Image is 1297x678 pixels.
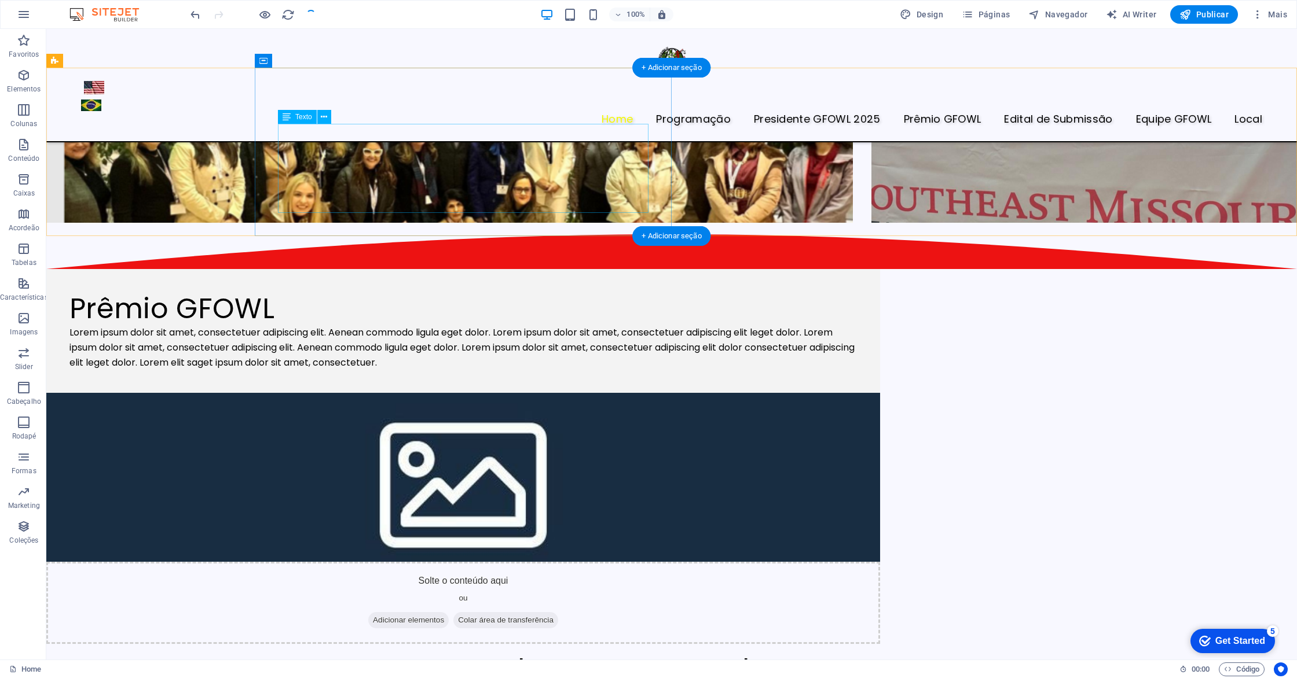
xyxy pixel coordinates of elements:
[34,13,84,23] div: Get Started
[8,154,39,163] p: Conteúdo
[407,583,512,599] span: Colar área de transferência
[1106,9,1156,20] span: AI Writer
[8,501,40,510] p: Marketing
[10,327,38,337] p: Imagens
[281,8,295,21] button: reload
[12,432,36,441] p: Rodapé
[9,662,41,676] a: Clique para cancelar a seleção. Clique duas vezes para abrir as Páginas
[1252,9,1287,20] span: Mais
[9,50,39,59] p: Favoritos
[1028,9,1087,20] span: Navegador
[10,119,37,128] p: Colunas
[9,6,94,30] div: Get Started 5 items remaining, 0% complete
[962,9,1010,20] span: Páginas
[7,397,41,406] p: Cabeçalho
[1101,5,1161,24] button: AI Writer
[13,189,35,198] p: Caixas
[7,84,41,94] p: Elementos
[632,226,710,246] div: + Adicionar seção
[895,5,948,24] button: Design
[281,8,295,21] i: Recarregar página
[1179,662,1210,676] h6: Tempo de sessão
[15,362,33,371] p: Slider
[12,258,36,267] p: Tabelas
[9,223,39,233] p: Acordeão
[1024,5,1092,24] button: Navegador
[1247,5,1292,24] button: Mais
[1224,662,1259,676] span: Código
[632,58,710,78] div: + Adicionar seção
[67,8,153,21] img: Editor Logo
[9,536,38,545] p: Coleções
[1200,665,1201,673] span: :
[189,8,202,21] i: Desfazer: Editar título (Ctrl+Z)
[657,9,667,20] i: Ao redimensionar, ajusta automaticamente o nível de zoom para caber no dispositivo escolhido.
[1192,662,1210,676] span: 00 00
[322,583,402,599] span: Adicionar elementos
[12,466,36,476] p: Formas
[1170,5,1238,24] button: Publicar
[295,113,312,120] span: Texto
[1179,9,1229,20] span: Publicar
[188,8,202,21] button: undo
[1219,662,1265,676] button: Código
[957,5,1014,24] button: Páginas
[626,8,645,21] h6: 100%
[609,8,650,21] button: 100%
[1274,662,1288,676] button: Usercentrics
[86,2,97,14] div: 5
[900,9,943,20] span: Design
